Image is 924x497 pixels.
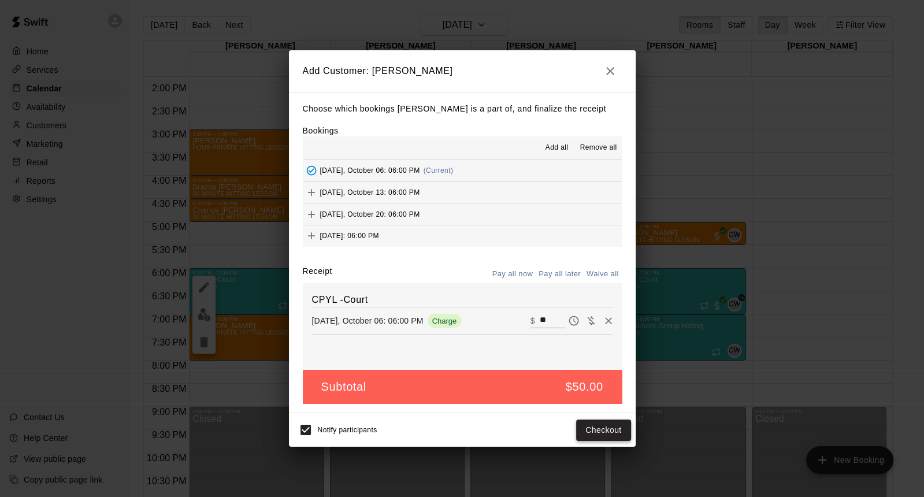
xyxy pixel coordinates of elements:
[303,225,622,247] button: Add[DATE]: 06:00 PM
[318,426,377,435] span: Notify participants
[303,209,320,218] span: Add
[303,126,339,135] label: Bookings
[321,379,366,395] h5: Subtotal
[303,188,320,196] span: Add
[320,188,420,196] span: [DATE], October 13: 06:00 PM
[303,231,320,240] span: Add
[428,317,462,325] span: Charge
[424,166,454,175] span: (Current)
[320,210,420,218] span: [DATE], October 20: 06:00 PM
[576,420,630,441] button: Checkout
[530,315,535,327] p: $
[312,315,424,327] p: [DATE], October 06: 06:00 PM
[575,139,621,157] button: Remove all
[303,182,622,203] button: Add[DATE], October 13: 06:00 PM
[546,142,569,154] span: Add all
[320,232,379,240] span: [DATE]: 06:00 PM
[320,166,420,175] span: [DATE], October 06: 06:00 PM
[303,102,622,116] p: Choose which bookings [PERSON_NAME] is a part of, and finalize the receipt
[303,162,320,179] button: Added - Collect Payment
[600,312,617,329] button: Remove
[489,265,536,283] button: Pay all now
[312,292,613,307] h6: CPYL -Court
[565,316,582,325] span: Pay later
[584,265,622,283] button: Waive all
[566,379,603,395] h5: $50.00
[303,203,622,225] button: Add[DATE], October 20: 06:00 PM
[303,160,622,181] button: Added - Collect Payment[DATE], October 06: 06:00 PM(Current)
[580,142,617,154] span: Remove all
[582,316,600,325] span: Waive payment
[303,265,332,283] label: Receipt
[289,50,636,92] h2: Add Customer: [PERSON_NAME]
[538,139,575,157] button: Add all
[536,265,584,283] button: Pay all later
